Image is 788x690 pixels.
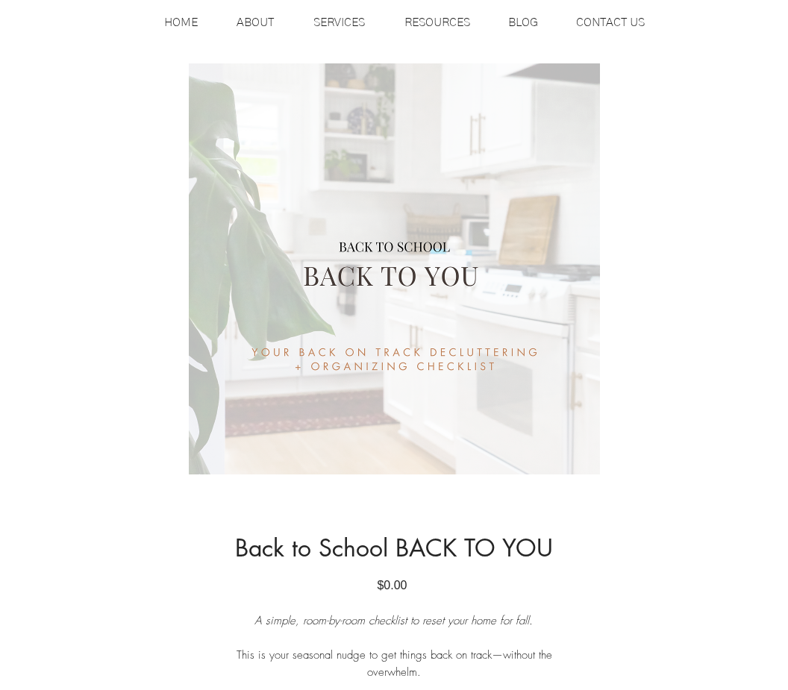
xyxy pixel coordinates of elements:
img: Back to School BACK TO YOU [28,63,760,474]
p: RESOURCES [397,11,478,34]
a: RESOURCES [372,11,478,34]
nav: Site [134,11,652,34]
a: ABOUT [205,11,281,34]
a: CONTACT US [545,11,652,34]
span: $0.00 [377,579,407,592]
p: CONTACT US [569,11,652,34]
p: SERVICES [306,11,372,34]
em: A simple, room-by-room checklist to reset your home for fall. [254,613,534,628]
p: ABOUT [229,11,281,34]
p: BLOG [501,11,545,34]
a: SERVICES [281,11,372,34]
p: This is your seasonal nudge to get things back on track—without the overwhelm. [215,647,573,681]
a: HOME [134,11,205,34]
h1: Back to School BACK TO YOU [43,534,745,562]
p: HOME [157,11,205,34]
a: BLOG [478,11,545,34]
